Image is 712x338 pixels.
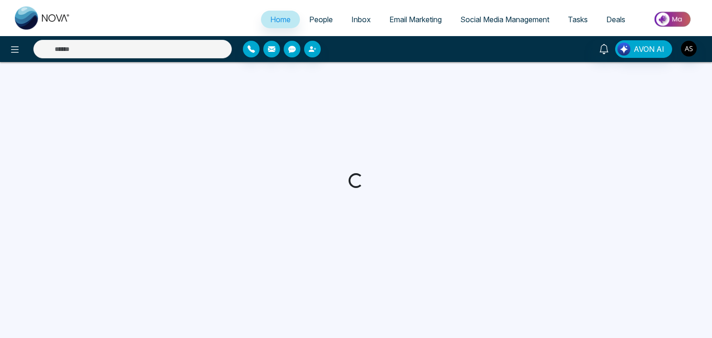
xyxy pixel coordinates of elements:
[559,11,597,28] a: Tasks
[634,44,664,55] span: AVON AI
[261,11,300,28] a: Home
[460,15,549,24] span: Social Media Management
[309,15,333,24] span: People
[342,11,380,28] a: Inbox
[681,41,697,56] img: User Avatar
[351,15,371,24] span: Inbox
[270,15,291,24] span: Home
[597,11,635,28] a: Deals
[380,11,451,28] a: Email Marketing
[639,9,706,30] img: Market-place.gif
[451,11,559,28] a: Social Media Management
[15,6,70,30] img: Nova CRM Logo
[617,43,630,56] img: Lead Flow
[606,15,625,24] span: Deals
[568,15,588,24] span: Tasks
[389,15,442,24] span: Email Marketing
[300,11,342,28] a: People
[615,40,672,58] button: AVON AI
